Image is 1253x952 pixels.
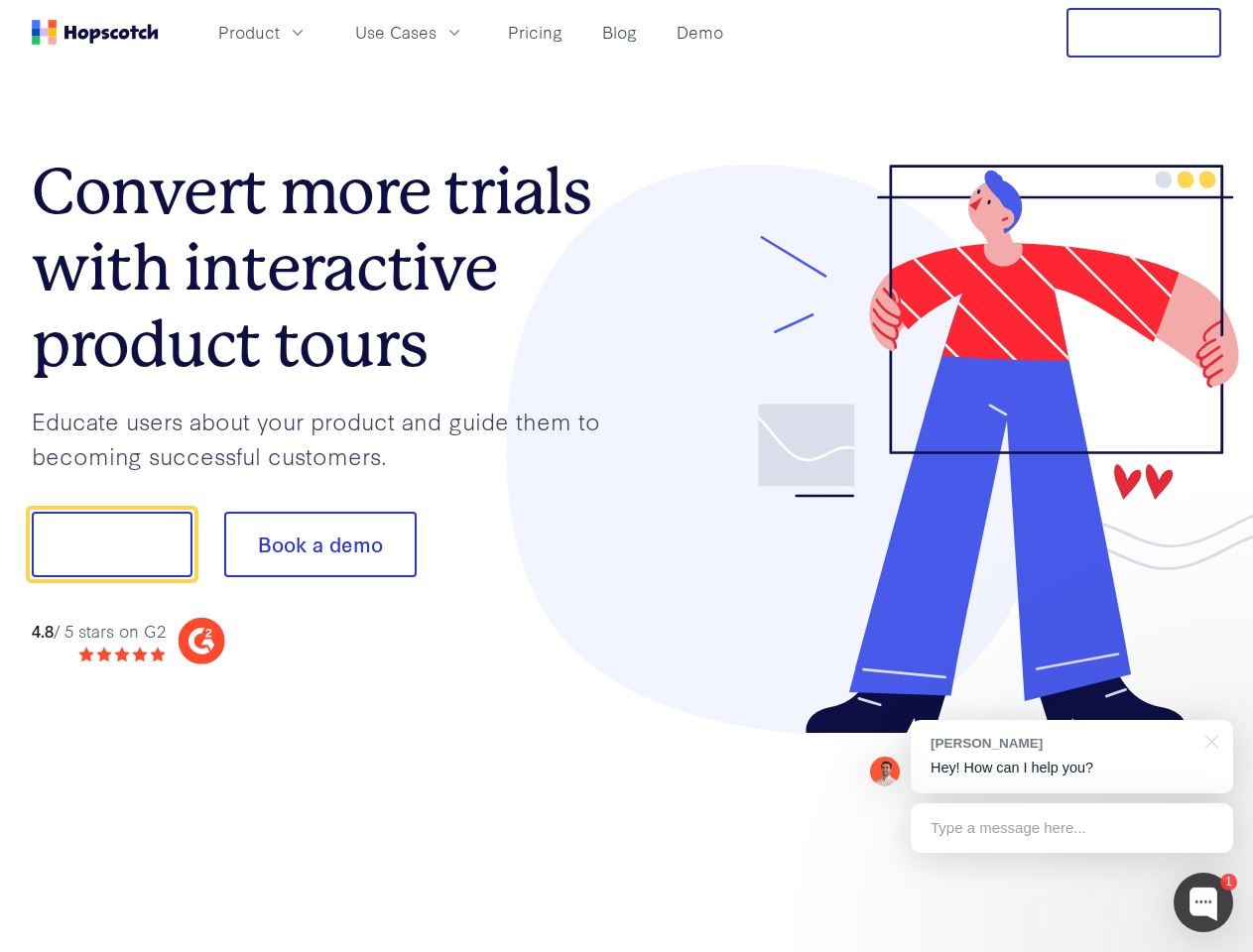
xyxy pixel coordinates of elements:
strong: 4.8 [32,619,54,642]
button: Show me! [32,512,192,577]
button: Book a demo [224,512,417,577]
span: Product [218,20,280,45]
a: Home [32,20,159,45]
span: Use Cases [355,20,437,45]
a: Pricing [500,16,570,49]
p: Educate users about your product and guide them to becoming successful customers. [32,404,627,472]
a: Blog [594,16,645,49]
div: 1 [1220,874,1237,891]
button: Use Cases [343,16,476,49]
button: Product [206,16,319,49]
div: Type a message here... [911,803,1233,853]
img: Mark Spera [870,757,900,786]
div: / 5 stars on G2 [32,619,166,644]
button: Free Trial [1066,8,1221,58]
a: Demo [669,16,731,49]
h1: Convert more trials with interactive product tours [32,154,627,382]
p: Hey! How can I help you? [931,758,1213,778]
div: [PERSON_NAME] [931,734,1193,753]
